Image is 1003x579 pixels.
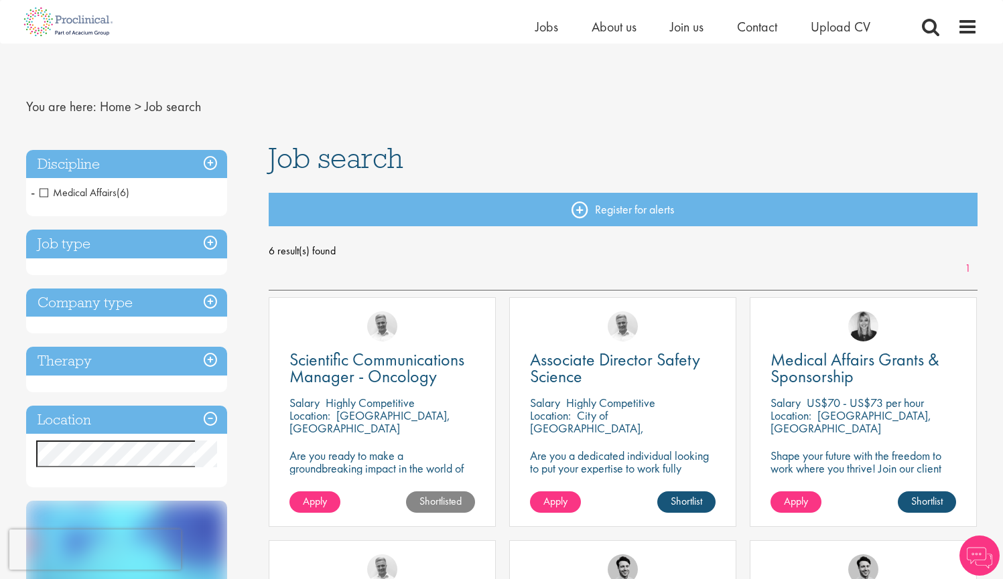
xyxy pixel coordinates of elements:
[657,491,716,513] a: Shortlist
[771,395,801,410] span: Salary
[771,408,931,436] p: [GEOGRAPHIC_DATA], [GEOGRAPHIC_DATA]
[269,241,978,261] span: 6 result(s) found
[807,395,924,410] p: US$70 - US$73 per hour
[46,201,137,216] span: Medical Liaison
[530,348,700,388] span: Associate Director Safety Science
[530,491,581,513] a: Apply
[9,529,181,570] iframe: reCAPTCHA
[771,449,956,500] p: Shape your future with the freedom to work where you thrive! Join our client with this fully remo...
[608,311,638,341] img: Joshua Bye
[530,449,716,513] p: Are you a dedicated individual looking to put your expertise to work fully flexibly in a remote p...
[592,18,637,35] a: About us
[125,201,137,216] span: (1)
[535,18,558,35] a: Jobs
[771,351,956,385] a: Medical Affairs Grants & Sponsorship
[135,98,141,115] span: >
[40,185,117,199] span: Medical Affairs
[959,535,1000,576] img: Chatbot
[848,311,878,341] img: Janelle Jones
[406,491,475,513] a: Shortlisted
[269,193,978,226] a: Register for alerts
[367,311,397,341] img: Joshua Bye
[26,288,227,317] h3: Company type
[326,395,415,410] p: Highly Competitive
[530,395,560,410] span: Salary
[26,98,96,115] span: You are here:
[670,18,704,35] a: Join us
[771,408,811,423] span: Location:
[303,494,327,508] span: Apply
[145,98,201,115] span: Job search
[26,230,227,258] h3: Job type
[117,185,129,199] span: (6)
[26,150,227,179] h3: Discipline
[771,348,939,388] span: Medical Affairs Grants & Sponsorship
[289,395,320,410] span: Salary
[269,140,403,176] span: Job search
[289,408,450,436] p: [GEOGRAPHIC_DATA], [GEOGRAPHIC_DATA]
[289,491,340,513] a: Apply
[530,408,571,423] span: Location:
[100,98,131,115] a: breadcrumb link
[289,348,464,388] span: Scientific Communications Manager - Oncology
[289,449,475,513] p: Are you ready to make a groundbreaking impact in the world of biotechnology? Join a growing compa...
[958,261,978,276] a: 1
[31,182,35,202] span: -
[26,406,227,434] h3: Location
[289,351,475,385] a: Scientific Communications Manager - Oncology
[40,185,129,199] span: Medical Affairs
[811,18,870,35] a: Upload CV
[771,491,821,513] a: Apply
[530,408,644,448] p: City of [GEOGRAPHIC_DATA], [GEOGRAPHIC_DATA]
[530,351,716,385] a: Associate Director Safety Science
[289,408,330,423] span: Location:
[898,491,956,513] a: Shortlist
[784,494,808,508] span: Apply
[26,347,227,376] h3: Therapy
[737,18,777,35] a: Contact
[543,494,567,508] span: Apply
[46,201,125,216] span: Medical Liaison
[566,395,655,410] p: Highly Competitive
